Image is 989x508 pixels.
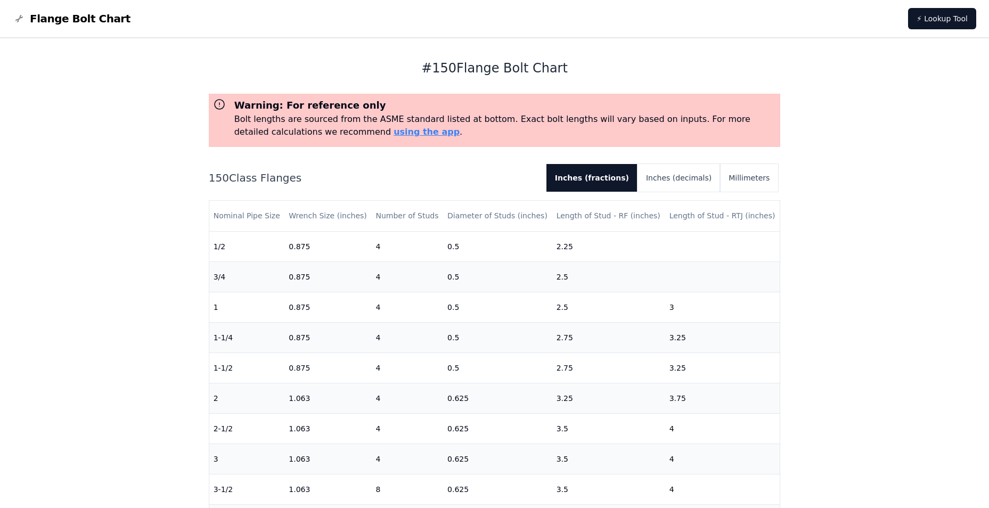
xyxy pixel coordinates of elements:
[371,261,443,292] td: 4
[13,12,26,25] img: Flange Bolt Chart Logo
[284,201,371,231] th: Wrench Size (inches)
[284,292,371,322] td: 0.875
[394,127,460,137] a: using the app
[371,444,443,474] td: 4
[284,474,371,504] td: 1.063
[443,231,552,261] td: 0.5
[665,383,780,413] td: 3.75
[546,164,637,192] button: Inches (fractions)
[720,164,778,192] button: Millimeters
[284,444,371,474] td: 1.063
[443,444,552,474] td: 0.625
[209,170,538,185] h2: 150 Class Flanges
[665,292,780,322] td: 3
[443,474,552,504] td: 0.625
[371,231,443,261] td: 4
[552,261,665,292] td: 2.5
[552,444,665,474] td: 3.5
[209,474,285,504] td: 3-1/2
[665,353,780,383] td: 3.25
[443,353,552,383] td: 0.5
[665,322,780,353] td: 3.25
[209,413,285,444] td: 2-1/2
[637,164,720,192] button: Inches (decimals)
[284,322,371,353] td: 0.875
[371,383,443,413] td: 4
[443,292,552,322] td: 0.5
[552,353,665,383] td: 2.75
[209,322,285,353] td: 1-1/4
[371,322,443,353] td: 4
[552,474,665,504] td: 3.5
[443,201,552,231] th: Diameter of Studs (inches)
[209,383,285,413] td: 2
[665,413,780,444] td: 4
[665,444,780,474] td: 4
[908,8,976,29] a: ⚡ Lookup Tool
[284,231,371,261] td: 0.875
[13,11,130,26] a: Flange Bolt Chart LogoFlange Bolt Chart
[209,444,285,474] td: 3
[552,231,665,261] td: 2.25
[552,292,665,322] td: 2.5
[443,413,552,444] td: 0.625
[209,60,781,77] h1: # 150 Flange Bolt Chart
[209,353,285,383] td: 1-1/2
[371,353,443,383] td: 4
[371,201,443,231] th: Number of Studs
[234,113,777,138] p: Bolt lengths are sourced from the ASME standard listed at bottom. Exact bolt lengths will vary ba...
[209,231,285,261] td: 1/2
[443,261,552,292] td: 0.5
[371,413,443,444] td: 4
[665,474,780,504] td: 4
[284,261,371,292] td: 0.875
[209,261,285,292] td: 3/4
[209,292,285,322] td: 1
[284,353,371,383] td: 0.875
[284,383,371,413] td: 1.063
[30,11,130,26] span: Flange Bolt Chart
[552,201,665,231] th: Length of Stud - RF (inches)
[371,474,443,504] td: 8
[443,383,552,413] td: 0.625
[209,201,285,231] th: Nominal Pipe Size
[284,413,371,444] td: 1.063
[443,322,552,353] td: 0.5
[552,413,665,444] td: 3.5
[665,201,780,231] th: Length of Stud - RTJ (inches)
[552,383,665,413] td: 3.25
[234,98,777,113] h3: Warning: For reference only
[371,292,443,322] td: 4
[552,322,665,353] td: 2.75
